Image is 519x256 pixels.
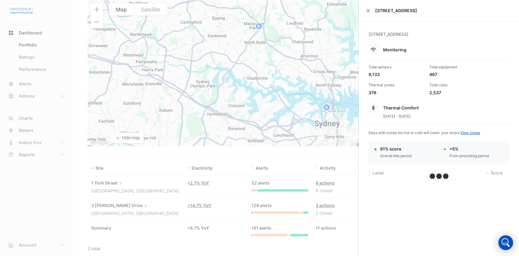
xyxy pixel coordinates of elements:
[368,71,424,78] div: 9,133
[498,235,513,250] div: Open Intercom Messenger
[373,170,384,175] span: Level
[368,89,424,96] div: 376
[368,82,424,88] div: Thermal zones
[368,31,509,45] div: [STREET_ADDRESS]
[429,71,485,78] div: 467
[491,170,503,175] span: Score
[429,89,485,96] div: 2,537
[383,47,407,52] span: Monitoring
[383,105,419,110] span: Thermal Comfort
[368,64,424,70] div: Total sensors
[375,7,512,14] span: [STREET_ADDRESS]
[366,9,370,13] button: Close
[449,146,489,152] div: + 5%
[368,130,480,135] span: Days with zones too hot or cold will lower your score.
[380,146,412,152] div: 91% score
[429,64,485,70] div: Total equipment
[383,114,410,119] span: [DATE] - [DATE]
[380,153,412,159] div: Overall this period
[449,153,489,159] div: From preceding period
[460,130,480,135] a: View zones
[429,82,485,88] div: Total rules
